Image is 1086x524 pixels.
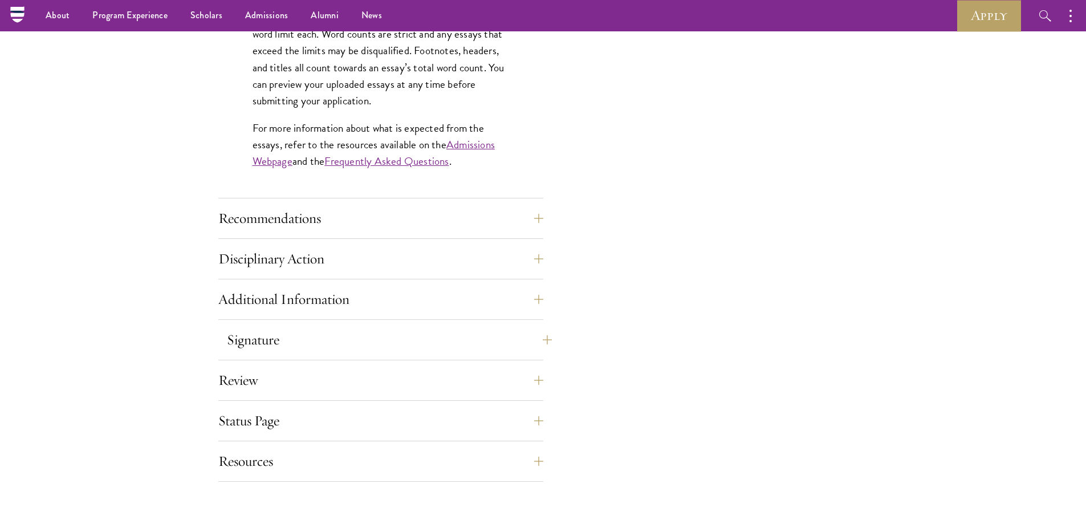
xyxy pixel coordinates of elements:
p: For more information about what is expected from the essays, refer to the resources available on ... [253,120,509,169]
button: Status Page [218,407,543,434]
button: Disciplinary Action [218,245,543,273]
button: Additional Information [218,286,543,313]
button: Signature [227,326,552,354]
button: Resources [218,448,543,475]
button: Review [218,367,543,394]
a: Frequently Asked Questions [324,153,449,169]
button: Recommendations [218,205,543,232]
a: Admissions Webpage [253,136,495,169]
